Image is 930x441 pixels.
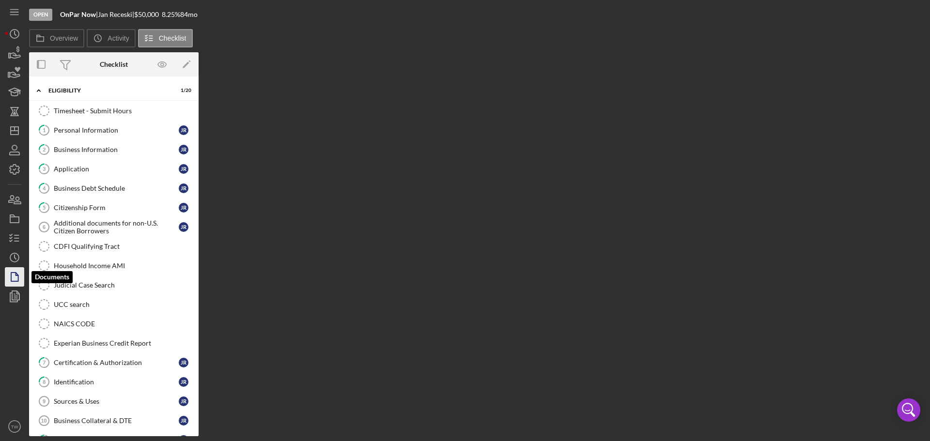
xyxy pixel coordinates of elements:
a: 4Business Debt ScheduleJR [34,179,194,198]
div: Judicial Case Search [54,281,193,289]
div: J R [179,416,188,426]
div: Checklist [100,61,128,68]
a: 9Sources & UsesJR [34,392,194,411]
div: Certification & Authorization [54,359,179,366]
div: J R [179,222,188,232]
div: Open Intercom Messenger [897,398,920,422]
div: CDFI Qualifying Tract [54,243,193,250]
div: 8.25 % [162,11,180,18]
div: 1 / 20 [174,88,191,93]
a: 8IdentificationJR [34,372,194,392]
div: Open [29,9,52,21]
div: J R [179,377,188,387]
div: Jan Receski | [98,11,134,18]
a: 6Additional documents for non-U.S. Citizen BorrowersJR [34,217,194,237]
tspan: 8 [43,379,46,385]
span: $50,000 [134,10,159,18]
div: Identification [54,378,179,386]
div: 84 mo [180,11,198,18]
div: Eligibility [48,88,167,93]
a: 2Business InformationJR [34,140,194,159]
div: Citizenship Form [54,204,179,212]
div: UCC search [54,301,193,308]
button: Checklist [138,29,193,47]
tspan: 4 [43,185,46,191]
a: 5Citizenship FormJR [34,198,194,217]
a: NAICS CODE [34,314,194,334]
div: Timesheet - Submit Hours [54,107,193,115]
a: 3ApplicationJR [34,159,194,179]
tspan: 6 [43,224,46,230]
div: J R [179,183,188,193]
label: Checklist [159,34,186,42]
tspan: 2 [43,146,46,152]
div: Business Information [54,146,179,153]
text: TW [11,424,19,429]
b: OnPar Now [60,10,96,18]
tspan: 10 [41,418,46,424]
label: Overview [50,34,78,42]
div: Sources & Uses [54,397,179,405]
a: 7Certification & AuthorizationJR [34,353,194,372]
div: Business Collateral & DTE [54,417,179,425]
a: 1Personal InformationJR [34,121,194,140]
button: Overview [29,29,84,47]
tspan: 5 [43,204,46,211]
tspan: 7 [43,359,46,365]
tspan: 9 [43,398,46,404]
div: Personal Information [54,126,179,134]
div: Additional documents for non-U.S. Citizen Borrowers [54,219,179,235]
div: J R [179,145,188,154]
div: J R [179,125,188,135]
a: 10Business Collateral & DTEJR [34,411,194,430]
div: Household Income AMI [54,262,193,270]
a: UCC search [34,295,194,314]
div: J R [179,203,188,213]
div: J R [179,396,188,406]
a: Timesheet - Submit Hours [34,101,194,121]
div: NAICS CODE [54,320,193,328]
div: | [60,11,98,18]
div: J R [179,164,188,174]
tspan: 1 [43,127,46,133]
a: Experian Business Credit Report [34,334,194,353]
div: Experian Business Credit Report [54,339,193,347]
a: Household Income AMI [34,256,194,275]
div: Application [54,165,179,173]
a: Judicial Case Search [34,275,194,295]
tspan: 3 [43,166,46,172]
label: Activity [108,34,129,42]
div: J R [179,358,188,367]
div: Business Debt Schedule [54,184,179,192]
button: Activity [87,29,135,47]
button: TW [5,417,24,436]
a: CDFI Qualifying Tract [34,237,194,256]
